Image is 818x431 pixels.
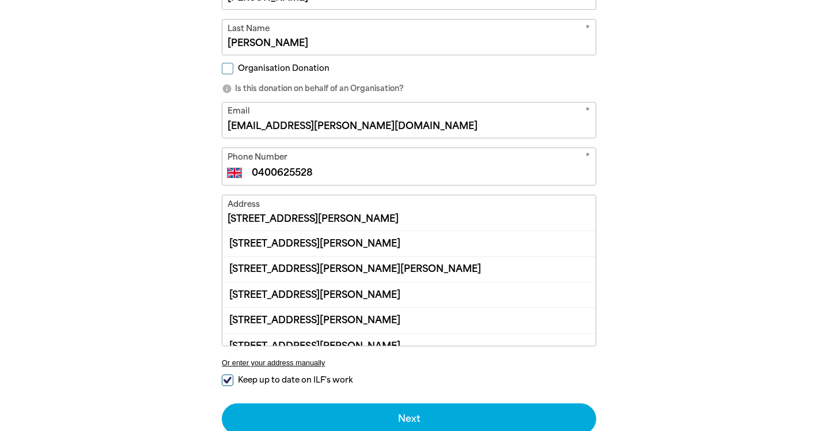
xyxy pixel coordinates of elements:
[585,151,590,165] i: Required
[222,307,596,332] div: [STREET_ADDRESS][PERSON_NAME]
[222,84,232,94] i: info
[222,231,596,256] div: [STREET_ADDRESS][PERSON_NAME]
[222,256,596,282] div: [STREET_ADDRESS][PERSON_NAME][PERSON_NAME]
[222,282,596,307] div: [STREET_ADDRESS][PERSON_NAME]
[238,375,353,385] span: Keep up to date on ILF's work
[222,358,596,367] button: Or enter your address manually
[222,375,233,386] input: Keep up to date on ILF's work
[222,63,233,74] input: Organisation Donation
[222,333,596,358] div: [STREET_ADDRESS][PERSON_NAME]
[238,63,330,74] span: Organisation Donation
[222,83,596,94] p: Is this donation on behalf of an Organisation?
